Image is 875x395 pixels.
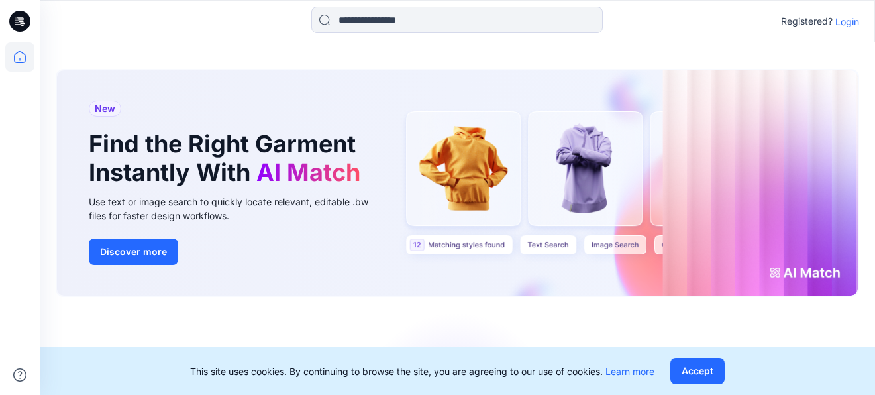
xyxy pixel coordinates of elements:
button: Discover more [89,239,178,265]
span: New [95,101,115,117]
p: Registered? [781,13,833,29]
a: Learn more [605,366,654,377]
button: Accept [670,358,725,384]
span: AI Match [256,158,360,187]
div: Use text or image search to quickly locate relevant, editable .bw files for faster design workflows. [89,195,387,223]
p: This site uses cookies. By continuing to browse the site, you are agreeing to our use of cookies. [190,365,654,378]
h1: Find the Right Garment Instantly With [89,130,367,187]
p: Login [835,15,859,28]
